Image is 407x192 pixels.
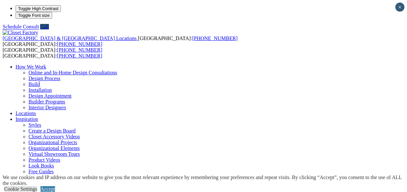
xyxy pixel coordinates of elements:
[16,111,36,116] a: Locations
[395,3,404,12] button: Close
[4,186,37,192] a: Cookie Settings
[3,47,102,59] span: [GEOGRAPHIC_DATA]: [GEOGRAPHIC_DATA]:
[28,163,54,168] a: Look Books
[28,169,54,174] a: Free Guides
[28,93,72,99] a: Design Appointment
[28,105,66,110] a: Interior Designers
[28,157,60,163] a: Product Videos
[3,36,137,41] span: [GEOGRAPHIC_DATA] & [GEOGRAPHIC_DATA] Locations
[3,36,138,41] a: [GEOGRAPHIC_DATA] & [GEOGRAPHIC_DATA] Locations
[40,186,55,192] a: Accept
[57,47,102,53] a: [PHONE_NUMBER]
[57,41,102,47] a: [PHONE_NUMBER]
[28,140,77,145] a: Organizational Projects
[28,76,60,81] a: Design Process
[28,128,75,133] a: Create a Design Board
[28,151,80,157] a: Virtual Showroom Tours
[28,99,65,104] a: Builder Programs
[28,134,80,139] a: Closet Accessory Videos
[28,81,40,87] a: Build
[16,116,38,122] a: Inspiration
[3,175,407,186] div: We use cookies and IP address on our website to give you the most relevant experience by remember...
[18,6,58,11] span: Toggle High Contrast
[28,70,117,75] a: Online and In-Home Design Consultations
[16,12,52,19] button: Toggle Font size
[16,5,61,12] button: Toggle High Contrast
[3,36,238,47] span: [GEOGRAPHIC_DATA]: [GEOGRAPHIC_DATA]:
[192,36,237,41] a: [PHONE_NUMBER]
[18,13,50,18] span: Toggle Font size
[3,30,38,36] img: Closet Factory
[57,53,102,59] a: [PHONE_NUMBER]
[3,24,39,29] a: Schedule Consult
[28,145,80,151] a: Organizational Elements
[28,87,52,93] a: Installation
[16,64,46,69] a: How We Work
[40,24,49,29] a: Call
[28,122,41,128] a: Styles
